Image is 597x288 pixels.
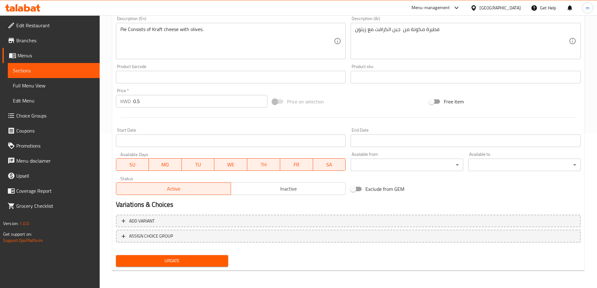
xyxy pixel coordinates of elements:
[351,159,463,171] div: ​
[3,108,100,123] a: Choice Groups
[351,71,581,83] input: Please enter product sku
[129,217,154,225] span: Add variant
[16,112,95,119] span: Choice Groups
[3,198,100,213] a: Grocery Checklist
[119,184,228,193] span: Active
[119,160,147,169] span: SU
[3,138,100,153] a: Promotions
[411,4,450,12] div: Menu-management
[16,37,95,44] span: Branches
[250,160,278,169] span: TH
[247,158,280,171] button: TH
[355,26,569,56] textarea: فطيرة مكونة من جبن الكرافت مع زيتون
[116,255,228,267] button: Update
[3,183,100,198] a: Coverage Report
[313,158,346,171] button: SA
[16,187,95,195] span: Coverage Report
[444,98,464,105] span: Free item
[116,200,581,209] h2: Variations & Choices
[3,219,18,228] span: Version:
[316,160,343,169] span: SA
[16,172,95,180] span: Upsell
[3,230,32,238] span: Get support on:
[233,184,343,193] span: Inactive
[214,158,247,171] button: WE
[121,257,223,265] span: Update
[13,97,95,104] span: Edit Menu
[129,232,173,240] span: ASSIGN CHOICE GROUP
[182,158,215,171] button: TU
[283,160,311,169] span: FR
[116,230,581,243] button: ASSIGN CHOICE GROUP
[18,52,95,59] span: Menus
[120,97,131,105] p: KWD
[231,182,346,195] button: Inactive
[3,18,100,33] a: Edit Restaurant
[133,95,268,107] input: Please enter price
[287,98,324,105] span: Price on selection
[586,4,589,11] span: m
[184,160,212,169] span: TU
[16,22,95,29] span: Edit Restaurant
[479,4,521,11] div: [GEOGRAPHIC_DATA]
[8,93,100,108] a: Edit Menu
[8,63,100,78] a: Sections
[116,71,346,83] input: Please enter product barcode
[217,160,245,169] span: WE
[19,219,29,228] span: 1.0.0
[149,158,182,171] button: MO
[16,142,95,149] span: Promotions
[116,158,149,171] button: SU
[16,202,95,210] span: Grocery Checklist
[365,185,404,193] span: Exclude from GEM
[8,78,100,93] a: Full Menu View
[3,168,100,183] a: Upsell
[3,153,100,168] a: Menu disclaimer
[3,48,100,63] a: Menus
[120,26,334,56] textarea: Pie Consists of Kraft cheese with olives.
[468,159,581,171] div: ​
[3,33,100,48] a: Branches
[13,82,95,89] span: Full Menu View
[16,127,95,134] span: Coupons
[13,67,95,74] span: Sections
[280,158,313,171] button: FR
[3,236,43,244] a: Support.OpsPlatform
[116,182,231,195] button: Active
[16,157,95,165] span: Menu disclaimer
[151,160,179,169] span: MO
[3,123,100,138] a: Coupons
[116,215,581,228] button: Add variant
